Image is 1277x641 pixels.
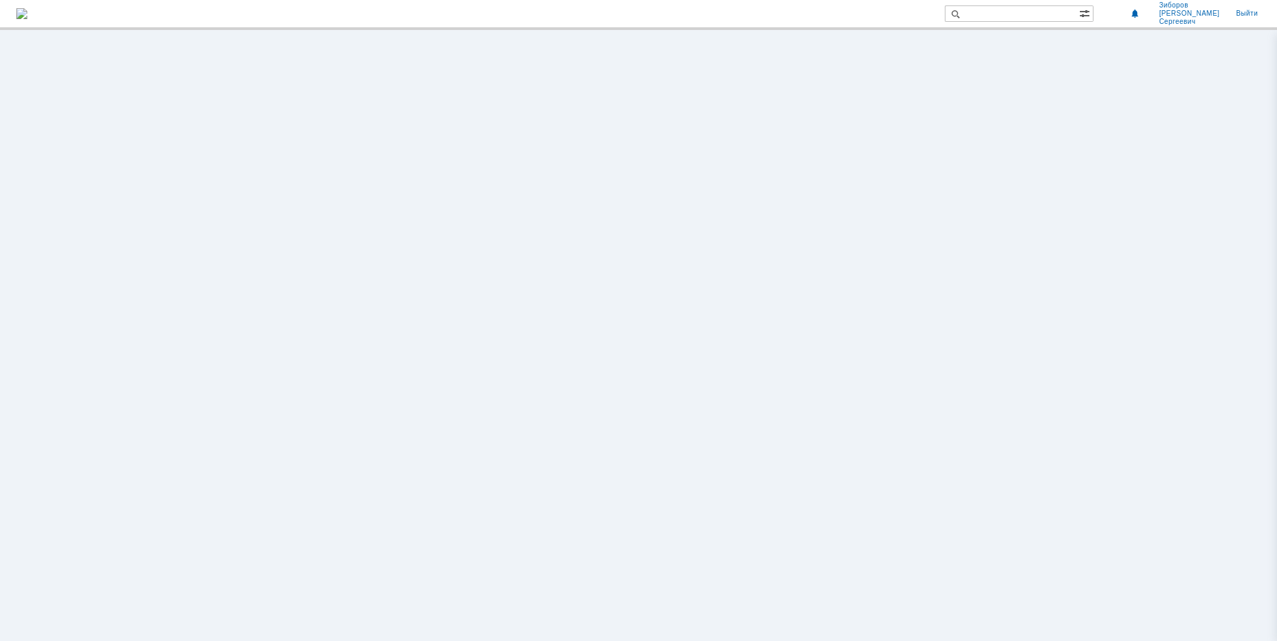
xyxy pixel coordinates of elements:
[16,8,27,19] img: logo
[1159,18,1220,26] span: Сергеевич
[1159,10,1220,18] span: [PERSON_NAME]
[16,8,27,19] a: Перейти на домашнюю страницу
[1079,6,1093,19] span: Расширенный поиск
[1159,1,1220,10] span: Зиборов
